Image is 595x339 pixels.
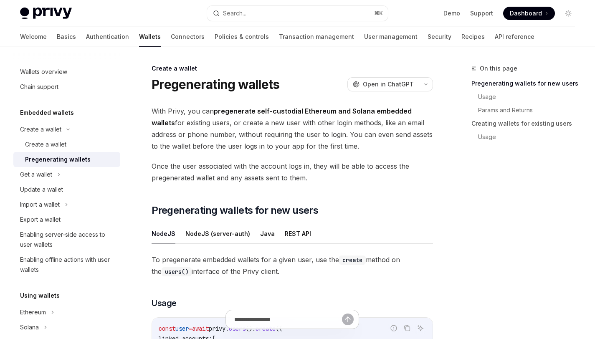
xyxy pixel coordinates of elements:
[139,27,161,47] a: Wallets
[25,154,91,164] div: Pregenerating wallets
[478,90,582,104] a: Usage
[363,80,414,89] span: Open in ChatGPT
[470,9,493,18] a: Support
[13,64,120,79] a: Wallets overview
[443,9,460,18] a: Demo
[13,137,120,152] a: Create a wallet
[347,77,419,91] button: Open in ChatGPT
[478,130,582,144] a: Usage
[152,160,433,184] span: Once the user associated with the account logs in, they will be able to access the pregenerated w...
[503,7,555,20] a: Dashboard
[13,182,120,197] a: Update a wallet
[495,27,534,47] a: API reference
[162,267,192,276] code: users()
[480,63,517,73] span: On this page
[13,252,120,277] a: Enabling offline actions with user wallets
[364,27,418,47] a: User management
[510,9,542,18] span: Dashboard
[279,27,354,47] a: Transaction management
[185,224,250,243] button: NodeJS (server-auth)
[20,215,61,225] div: Export a wallet
[20,27,47,47] a: Welcome
[25,139,66,149] div: Create a wallet
[342,314,354,325] button: Send message
[471,117,582,130] a: Creating wallets for existing users
[20,185,63,195] div: Update a wallet
[20,124,61,134] div: Create a wallet
[285,224,311,243] button: REST API
[478,104,582,117] a: Params and Returns
[20,322,39,332] div: Solana
[86,27,129,47] a: Authentication
[20,307,46,317] div: Ethereum
[152,105,433,152] span: With Privy, you can for existing users, or create a new user with other login methods, like an em...
[374,10,383,17] span: ⌘ K
[260,224,275,243] button: Java
[13,212,120,227] a: Export a wallet
[20,291,60,301] h5: Using wallets
[13,152,120,167] a: Pregenerating wallets
[152,77,279,92] h1: Pregenerating wallets
[57,27,76,47] a: Basics
[152,107,412,127] strong: pregenerate self-custodial Ethereum and Solana embedded wallets
[339,256,366,265] code: create
[20,82,58,92] div: Chain support
[562,7,575,20] button: Toggle dark mode
[20,255,115,275] div: Enabling offline actions with user wallets
[171,27,205,47] a: Connectors
[428,27,451,47] a: Security
[223,8,246,18] div: Search...
[461,27,485,47] a: Recipes
[20,230,115,250] div: Enabling server-side access to user wallets
[471,77,582,90] a: Pregenerating wallets for new users
[20,108,74,118] h5: Embedded wallets
[13,227,120,252] a: Enabling server-side access to user wallets
[152,64,433,73] div: Create a wallet
[152,297,177,309] span: Usage
[20,169,52,180] div: Get a wallet
[20,8,72,19] img: light logo
[215,27,269,47] a: Policies & controls
[207,6,387,21] button: Search...⌘K
[20,200,60,210] div: Import a wallet
[20,67,67,77] div: Wallets overview
[152,224,175,243] button: NodeJS
[152,254,433,277] span: To pregenerate embedded wallets for a given user, use the method on the interface of the Privy cl...
[13,79,120,94] a: Chain support
[152,204,318,217] span: Pregenerating wallets for new users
